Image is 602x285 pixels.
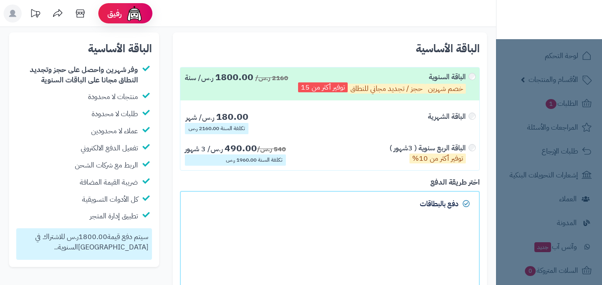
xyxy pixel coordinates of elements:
[185,72,213,83] span: ر.س/ سنة
[185,123,248,134] div: تكلفة السنة 2160.00 ر.س
[180,191,480,216] a: دفع بالبطاقات
[78,231,107,242] span: 1800.00
[215,70,253,84] span: 1800.00
[298,72,466,96] div: الباقة السنوية
[185,154,286,166] div: تكلفة السنة 1960.00 ر.س
[430,177,480,188] label: اختر طريقة الدفع
[409,154,466,163] p: توفير أكثر من 10%
[80,177,138,188] div: ضريبة القيمة المضافة
[24,5,46,23] a: تحديثات المنصة
[425,84,466,94] p: خصم شهرين
[16,65,138,86] div: وفر شهرين واحصل على حجز وتجديد النطاق مجانا على الباقات السنوية
[257,144,286,154] span: 540 ر.س/
[348,84,425,94] p: حجز / تجديد مجاني للنطاق
[81,143,138,154] div: تفعيل الدفع الالكتروني
[91,126,138,136] div: عملاء لا محدودين
[88,92,138,102] div: منتجات لا محدودة
[298,82,348,92] p: توفير أكثر من 15
[225,141,257,155] span: 490.00
[82,195,138,205] div: كل الأدوات التسويقية
[20,232,148,253] p: سيتم دفع قيمة ر.س للاشتراك في [GEOGRAPHIC_DATA] ..
[125,5,143,23] img: ai-face.png
[541,21,593,40] img: logo-2.png
[185,144,223,154] span: ر.س/ 3 شهور
[390,143,466,163] div: الباقة الربع سنوية ( 3شهور )
[180,40,480,58] h2: الباقة الأساسية
[90,211,138,222] div: تطبيق إدارة المتجر
[58,242,78,253] span: السنوية
[107,8,122,19] span: رفيق
[420,199,459,209] span: دفع بالبطاقات
[255,73,288,83] span: 2160 ر.س/
[428,112,466,122] div: الباقة الشهرية
[75,160,138,171] div: الربط مع شركات الشحن
[92,109,138,119] div: طلبات لا محدودة
[186,112,214,123] span: ر.س/ شهر
[216,109,248,124] span: 180.00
